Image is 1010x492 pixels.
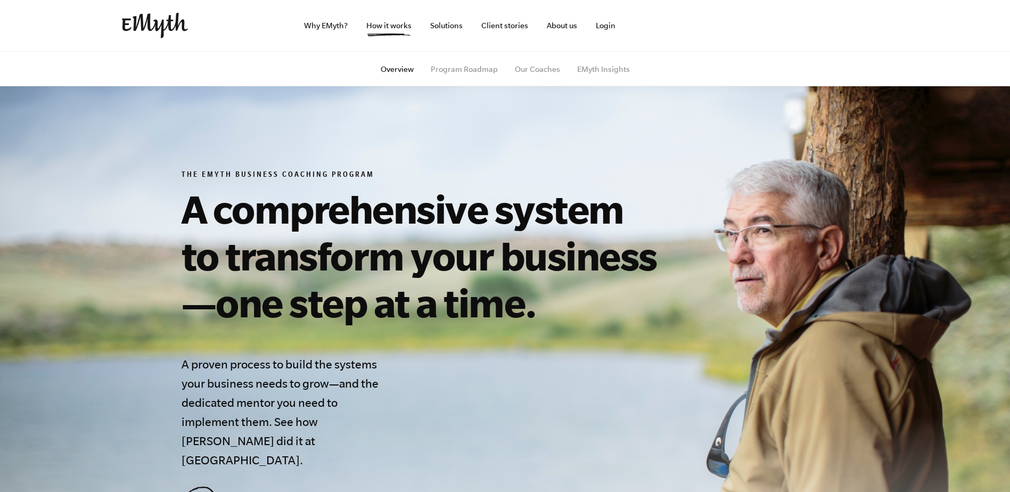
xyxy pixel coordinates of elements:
h6: The EMyth Business Coaching Program [182,170,667,181]
iframe: Embedded CTA [777,14,889,37]
a: Program Roadmap [431,65,498,73]
h1: A comprehensive system to transform your business—one step at a time. [182,185,667,326]
iframe: Chat Widget [957,441,1010,492]
a: Overview [381,65,414,73]
img: EMyth [122,13,188,38]
iframe: Embedded CTA [660,14,771,37]
h4: A proven process to build the systems your business needs to grow—and the dedicated mentor you ne... [182,355,386,470]
a: EMyth Insights [577,65,630,73]
a: Our Coaches [515,65,560,73]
